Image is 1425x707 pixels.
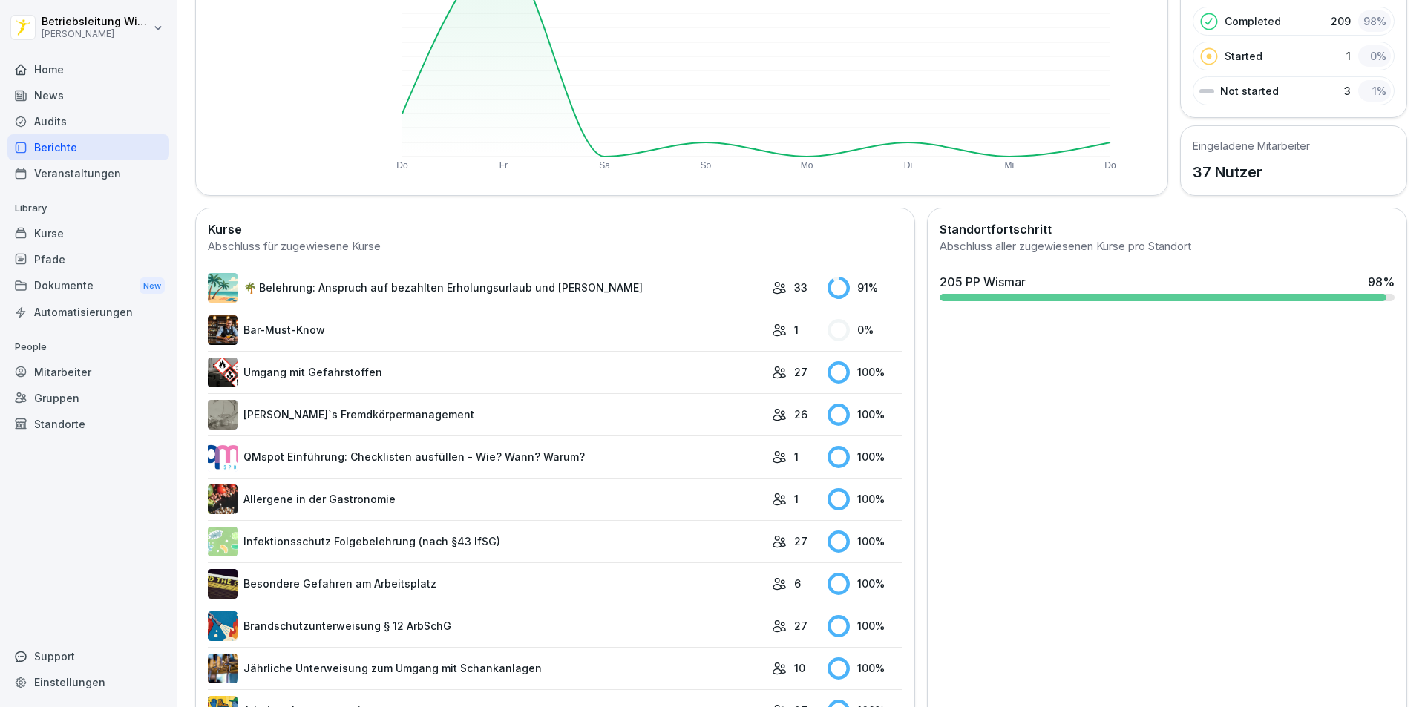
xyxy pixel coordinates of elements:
p: People [7,335,169,359]
a: Umgang mit Gefahrstoffen [208,358,764,387]
div: 100 % [828,404,902,426]
a: Pfade [7,246,169,272]
div: 0 % [828,319,902,341]
div: 100 % [828,615,902,637]
p: 27 [794,364,807,380]
p: 10 [794,660,805,676]
text: Do [396,160,408,171]
div: 98 % [1358,10,1391,32]
a: QMspot Einführung: Checklisten ausfüllen - Wie? Wann? Warum? [208,442,764,472]
a: Kurse [7,220,169,246]
a: Automatisierungen [7,299,169,325]
a: 🌴 Belehrung: Anspruch auf bezahlten Erholungsurlaub und [PERSON_NAME] [208,273,764,303]
a: Mitarbeiter [7,359,169,385]
a: Allergene in der Gastronomie [208,484,764,514]
div: 205 PP Wismar [940,273,1026,291]
img: gsgognukgwbtoe3cnlsjjbmw.png [208,484,237,514]
p: Completed [1225,13,1281,29]
div: 91 % [828,277,902,299]
a: [PERSON_NAME]`s Fremdkörpermanagement [208,400,764,430]
p: 3 [1344,83,1351,99]
text: Fr [499,160,508,171]
p: Library [7,197,169,220]
div: 100 % [828,657,902,680]
text: Di [904,160,912,171]
img: b0iy7e1gfawqjs4nezxuanzk.png [208,611,237,641]
p: 1 [1346,48,1351,64]
h2: Standortfortschritt [940,220,1395,238]
text: Mi [1004,160,1014,171]
a: 205 PP Wismar98% [934,267,1401,307]
p: [PERSON_NAME] [42,29,150,39]
div: Dokumente [7,272,169,300]
p: Not started [1220,83,1279,99]
p: 1 [794,449,799,464]
p: 6 [794,576,801,591]
p: 33 [794,280,807,295]
a: Gruppen [7,385,169,411]
p: 37 Nutzer [1193,161,1310,183]
img: s9mc00x6ussfrb3lxoajtb4r.png [208,273,237,303]
img: zq4t51x0wy87l3xh8s87q7rq.png [208,569,237,599]
a: Bar-Must-Know [208,315,764,345]
div: Support [7,643,169,669]
p: Betriebsleitung Wismar [42,16,150,28]
div: New [140,277,165,295]
div: 0 % [1358,45,1391,67]
a: Besondere Gefahren am Arbeitsplatz [208,569,764,599]
h2: Kurse [208,220,902,238]
p: 1 [794,491,799,507]
a: Infektionsschutz Folgebelehrung (nach §43 IfSG) [208,527,764,556]
a: Jährliche Unterweisung zum Umgang mit Schankanlagen [208,654,764,683]
img: tgff07aey9ahi6f4hltuk21p.png [208,527,237,556]
p: Started [1225,48,1262,64]
text: Mo [801,160,813,171]
a: Brandschutzunterweisung § 12 ArbSchG [208,611,764,641]
img: avw4yih0pjczq94wjribdn74.png [208,315,237,345]
p: 27 [794,618,807,634]
a: DokumenteNew [7,272,169,300]
div: 100 % [828,573,902,595]
div: 98 % [1368,273,1395,291]
text: So [701,160,712,171]
text: Do [1104,160,1116,171]
a: News [7,82,169,108]
img: rsy9vu330m0sw5op77geq2rv.png [208,442,237,472]
p: 27 [794,533,807,549]
a: Standorte [7,411,169,437]
a: Einstellungen [7,669,169,695]
img: ltafy9a5l7o16y10mkzj65ij.png [208,400,237,430]
img: ro33qf0i8ndaw7nkfv0stvse.png [208,358,237,387]
div: Abschluss für zugewiesene Kurse [208,238,902,255]
div: 1 % [1358,80,1391,102]
a: Home [7,56,169,82]
img: etou62n52bjq4b8bjpe35whp.png [208,654,237,683]
div: Abschluss aller zugewiesenen Kurse pro Standort [940,238,1395,255]
p: 209 [1331,13,1351,29]
div: 100 % [828,361,902,384]
h5: Eingeladene Mitarbeiter [1193,138,1310,154]
a: Berichte [7,134,169,160]
a: Veranstaltungen [7,160,169,186]
p: 1 [794,322,799,338]
div: 100 % [828,446,902,468]
p: 26 [794,407,807,422]
div: 100 % [828,488,902,510]
a: Audits [7,108,169,134]
div: 100 % [828,530,902,553]
text: Sa [599,160,610,171]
